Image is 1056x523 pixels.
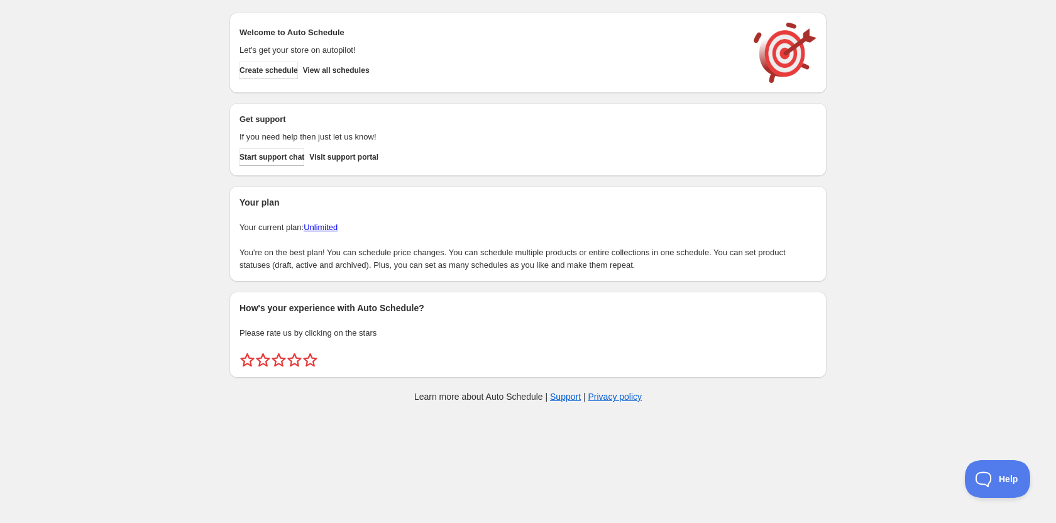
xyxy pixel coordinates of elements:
p: Let's get your store on autopilot! [239,44,741,57]
h2: Get support [239,113,741,126]
p: Learn more about Auto Schedule | | [414,390,642,403]
h2: Your plan [239,196,817,209]
a: Support [550,392,581,402]
span: View all schedules [303,65,370,75]
p: If you need help then just let us know! [239,131,741,143]
button: View all schedules [303,62,370,79]
iframe: Toggle Customer Support [965,460,1031,498]
a: Visit support portal [309,148,378,166]
a: Start support chat [239,148,304,166]
a: Unlimited [304,223,338,232]
h2: Welcome to Auto Schedule [239,26,741,39]
span: Visit support portal [309,152,378,162]
p: Please rate us by clicking on the stars [239,327,817,339]
h2: How's your experience with Auto Schedule? [239,302,817,314]
span: Create schedule [239,65,298,75]
a: Privacy policy [588,392,642,402]
p: You're on the best plan! You can schedule price changes. You can schedule multiple products or en... [239,246,817,272]
p: Your current plan: [239,221,817,234]
span: Start support chat [239,152,304,162]
button: Create schedule [239,62,298,79]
